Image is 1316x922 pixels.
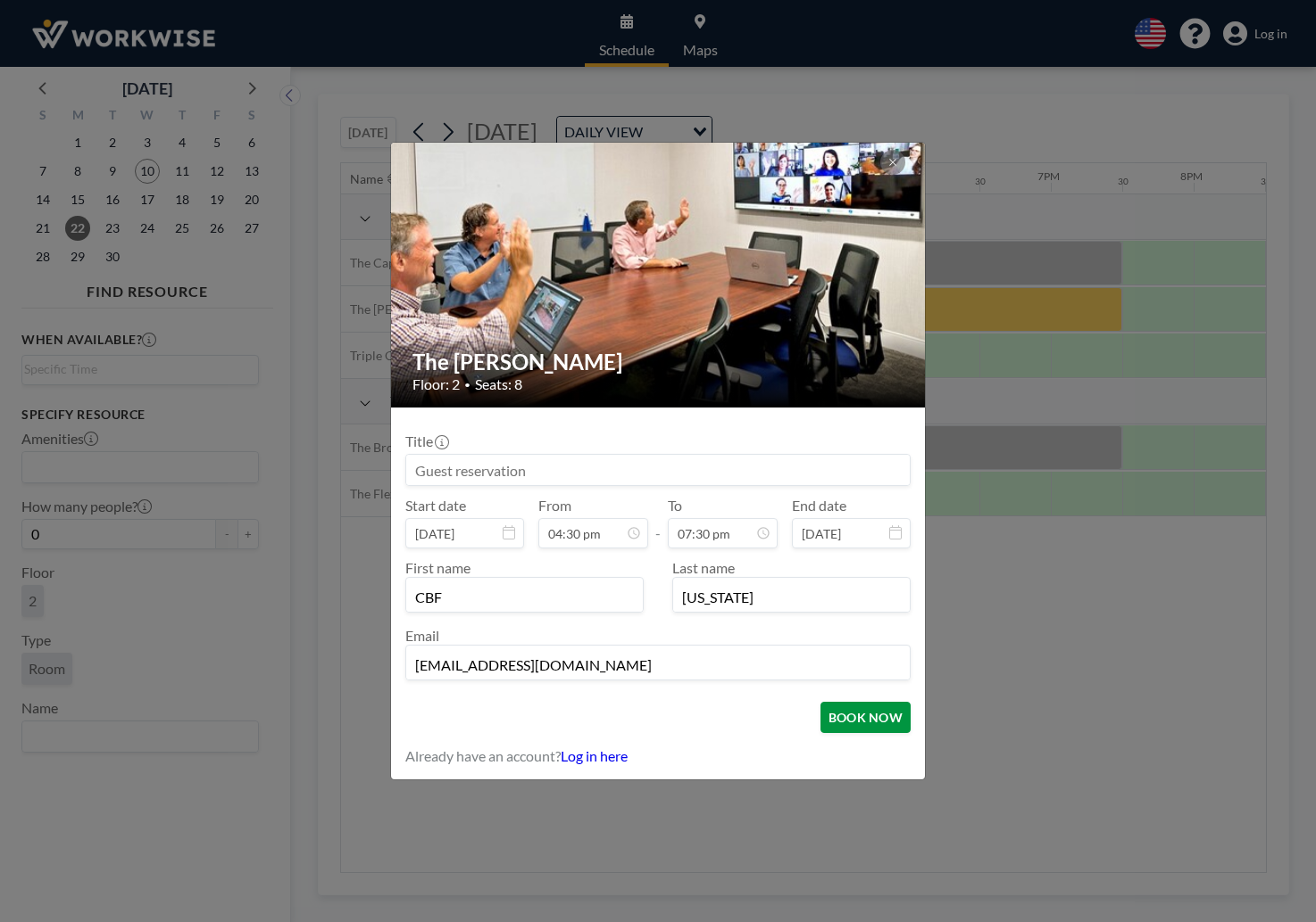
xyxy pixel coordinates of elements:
input: First name [406,581,643,612]
label: To [668,497,682,515]
span: - [655,503,661,542]
label: First name [405,559,471,576]
label: End date [792,497,846,515]
label: From [538,497,571,515]
label: Start date [405,497,466,515]
span: Seats: 8 [475,375,522,393]
label: Last name [672,559,735,576]
button: BOOK NOW [820,702,911,733]
input: Email [406,649,910,679]
label: Title [405,432,447,450]
input: Guest reservation [406,455,910,485]
input: Last name [673,581,910,612]
span: • [464,378,471,391]
h2: The [PERSON_NAME] [412,349,905,375]
span: Floor: 2 [412,375,460,393]
span: Already have an account? [405,747,561,765]
a: Log in here [561,747,628,764]
img: 537.jpg [391,74,927,475]
label: Email [405,627,439,644]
